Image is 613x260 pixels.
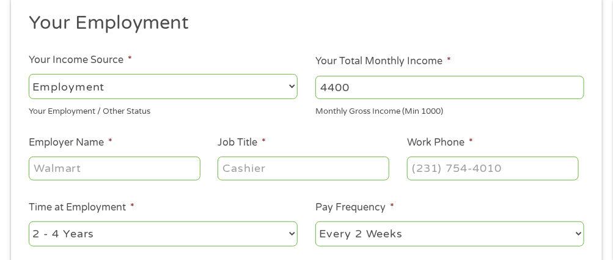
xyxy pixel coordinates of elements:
[407,157,579,180] input: (231) 754-4010
[315,102,584,118] div: Monthly Gross Income (Min 1000)
[29,136,112,149] label: Employer Name
[29,11,576,35] h2: Your Employment
[218,136,266,149] label: Job Title
[218,157,389,180] input: Cashier
[315,76,584,99] input: 1800
[29,201,134,214] label: Time at Employment
[29,102,298,118] div: Your Employment / Other Status
[315,55,451,68] label: Your Total Monthly Income
[29,54,132,67] label: Your Income Source
[315,201,394,214] label: Pay Frequency
[29,157,200,180] input: Walmart
[407,136,473,149] label: Work Phone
